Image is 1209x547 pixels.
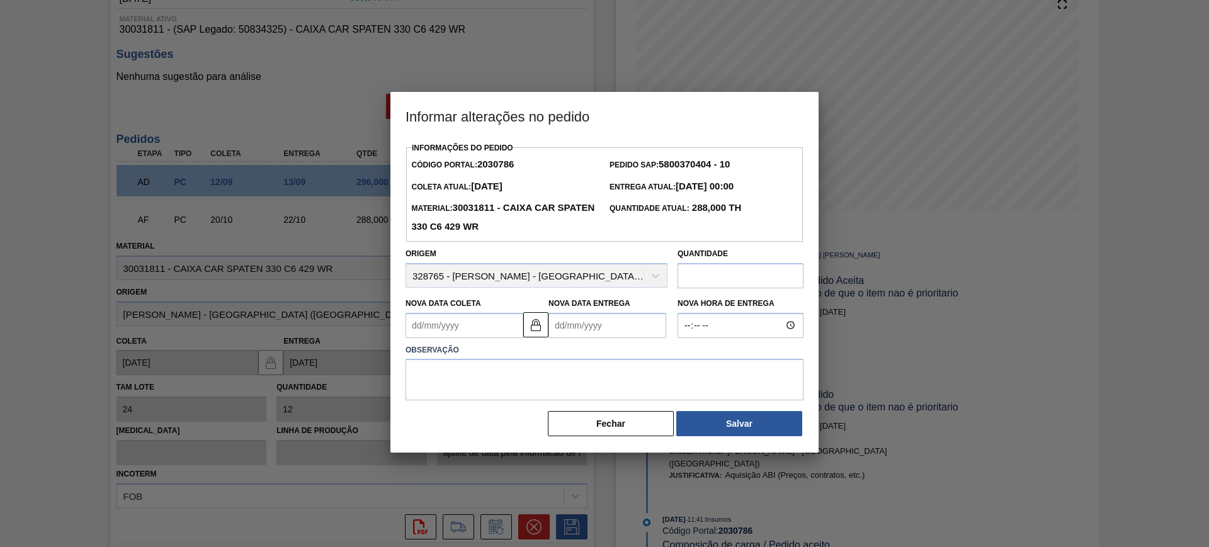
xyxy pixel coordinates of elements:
[676,181,734,191] strong: [DATE] 00:00
[678,295,803,313] label: Nova Hora de Entrega
[406,299,481,308] label: Nova Data Coleta
[406,249,436,258] label: Origem
[678,249,728,258] label: Quantidade
[477,159,514,169] strong: 2030786
[411,161,514,169] span: Código Portal:
[523,312,548,337] button: locked
[690,202,742,213] strong: 288,000 TH
[548,299,630,308] label: Nova Data Entrega
[676,411,802,436] button: Salvar
[659,159,730,169] strong: 5800370404 - 10
[610,183,734,191] span: Entrega Atual:
[411,202,594,232] strong: 30031811 - CAIXA CAR SPATEN 330 C6 429 WR
[548,411,674,436] button: Fechar
[390,92,819,140] h3: Informar alterações no pedido
[610,161,730,169] span: Pedido SAP:
[411,204,594,232] span: Material:
[471,181,502,191] strong: [DATE]
[406,313,523,338] input: dd/mm/yyyy
[528,317,543,332] img: locked
[548,313,666,338] input: dd/mm/yyyy
[411,183,502,191] span: Coleta Atual:
[610,204,741,213] span: Quantidade Atual:
[406,341,803,359] label: Observação
[412,144,513,152] label: Informações do Pedido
